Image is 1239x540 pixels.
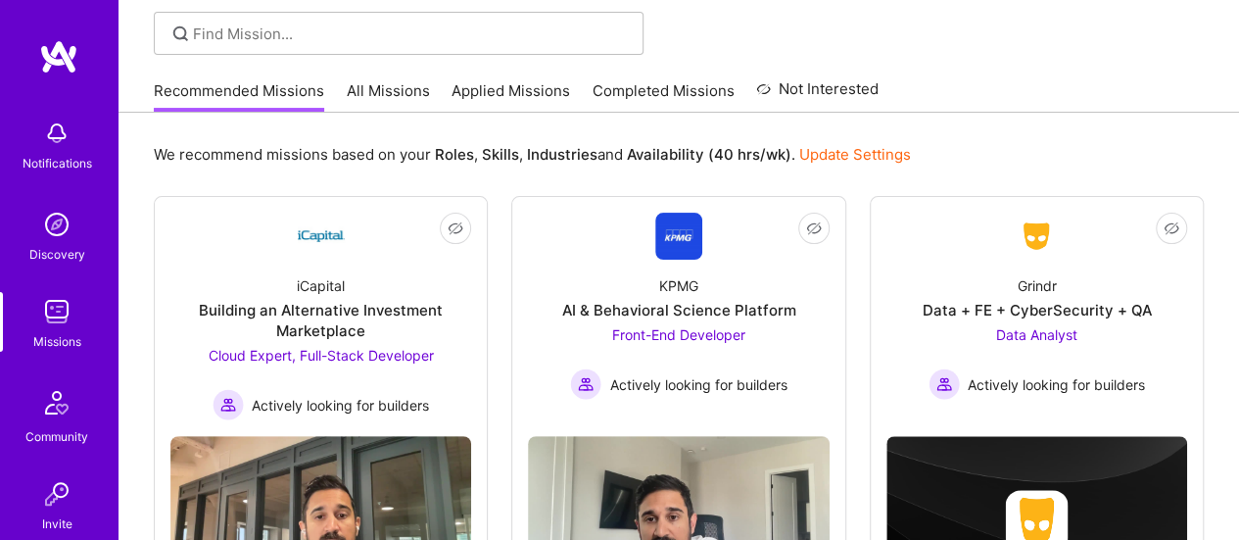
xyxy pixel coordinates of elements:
a: Update Settings [799,145,911,164]
div: Grindr [1017,275,1056,296]
b: Industries [527,145,597,164]
img: Company Logo [1013,219,1060,254]
img: bell [37,114,76,153]
input: Find Mission... [193,24,629,44]
b: Roles [435,145,474,164]
i: icon EyeClosed [448,221,463,236]
div: Invite [42,514,72,534]
div: Data + FE + CyberSecurity + QA [922,300,1151,320]
img: Company Logo [655,213,702,260]
a: Completed Missions [593,80,735,113]
i: icon EyeClosed [806,221,822,236]
div: Building an Alternative Investment Marketplace [170,300,471,341]
b: Skills [482,145,519,164]
b: Availability (40 hrs/wk) [627,145,791,164]
a: Recommended Missions [154,80,324,113]
div: AI & Behavioral Science Platform [561,300,795,320]
i: icon SearchGrey [169,23,192,45]
div: Missions [33,331,81,352]
img: Actively looking for builders [213,389,244,420]
i: icon EyeClosed [1164,221,1179,236]
span: Cloud Expert, Full-Stack Developer [209,347,434,364]
div: KPMG [659,275,698,296]
span: Data Analyst [996,326,1077,343]
span: Actively looking for builders [252,395,429,416]
span: Actively looking for builders [968,374,1145,395]
a: Company LogoKPMGAI & Behavioral Science PlatformFront-End Developer Actively looking for builders... [528,213,829,420]
a: All Missions [347,80,430,113]
div: Discovery [29,244,85,265]
span: Front-End Developer [612,326,745,343]
img: teamwork [37,292,76,331]
img: Actively looking for builders [929,368,960,400]
div: Notifications [23,153,92,173]
img: logo [39,39,78,74]
img: Company Logo [298,213,345,260]
a: Applied Missions [452,80,570,113]
img: Actively looking for builders [570,368,601,400]
div: iCapital [297,275,345,296]
img: Invite [37,474,76,514]
a: Not Interested [756,77,879,113]
span: Actively looking for builders [609,374,786,395]
p: We recommend missions based on your , , and . [154,144,911,165]
div: Community [25,426,88,447]
img: Community [33,379,80,426]
a: Company LogoGrindrData + FE + CyberSecurity + QAData Analyst Actively looking for buildersActivel... [886,213,1187,401]
a: Company LogoiCapitalBuilding an Alternative Investment MarketplaceCloud Expert, Full-Stack Develo... [170,213,471,420]
img: discovery [37,205,76,244]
